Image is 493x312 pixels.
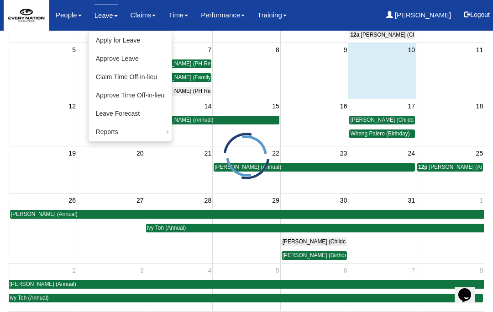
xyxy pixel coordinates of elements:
[478,195,484,206] span: 1
[68,195,77,206] span: 26
[257,5,287,26] a: Training
[11,211,78,217] span: [PERSON_NAME] (Annual)
[407,195,416,206] span: 31
[139,265,145,276] span: 3
[136,148,145,159] span: 20
[168,5,188,26] a: Time
[131,5,156,26] a: Claims
[89,31,172,49] a: Apply for Leave
[147,88,238,94] span: [PERSON_NAME] (PH Replacement)
[410,265,416,276] span: 7
[9,294,483,302] a: Ivy Toh (Annual)
[10,281,76,287] span: [PERSON_NAME] (Annual)
[71,265,77,276] span: 2
[475,101,484,112] span: 18
[94,5,118,26] a: Leave
[283,252,352,258] span: [PERSON_NAME] (Birthday)
[89,49,172,68] a: Approve Leave
[56,5,82,26] a: People
[271,195,280,206] span: 29
[349,129,415,138] a: Wheng Palero (Birthday)
[275,265,280,276] span: 5
[282,251,347,260] a: [PERSON_NAME] (Birthday)
[478,265,484,276] span: 8
[214,163,415,172] a: [PERSON_NAME] (Annual)
[475,44,484,55] span: 11
[9,280,484,289] a: [PERSON_NAME] (Annual)
[349,31,415,39] a: 12a [PERSON_NAME] (Childcare)
[386,5,451,26] a: [PERSON_NAME]
[207,44,212,55] span: 7
[136,195,145,206] span: 27
[271,148,280,159] span: 22
[350,117,423,123] span: [PERSON_NAME] (Childcare)
[204,148,213,159] span: 21
[146,224,484,232] a: Ivy Toh (Annual)
[339,148,348,159] span: 23
[350,130,409,137] span: Wheng Palero (Birthday)
[146,116,279,124] a: [PERSON_NAME] (Annual)
[147,225,186,231] span: Ivy Toh (Annual)
[343,44,348,55] span: 9
[89,104,172,123] a: Leave Forecast
[455,275,484,303] iframe: chat widget
[147,117,214,123] span: [PERSON_NAME] (Annual)
[282,237,347,246] a: [PERSON_NAME] (Childcare)
[339,101,348,112] span: 16
[147,60,238,67] span: [PERSON_NAME] (PH Replacement)
[475,148,484,159] span: 25
[68,148,77,159] span: 19
[271,101,280,112] span: 15
[350,32,359,38] span: 12a
[89,86,172,104] a: Approve Time Off-in-lieu
[146,59,212,68] a: [PERSON_NAME] (PH Replacement)
[361,32,434,38] span: [PERSON_NAME] (Childcare)
[68,101,77,112] span: 12
[146,73,212,82] a: [PERSON_NAME] (Family Care)
[407,101,416,112] span: 17
[201,5,245,26] a: Performance
[89,68,172,86] a: Claim Time Off-in-lieu
[349,116,415,124] a: [PERSON_NAME] (Childcare)
[339,195,348,206] span: 30
[275,44,280,55] span: 8
[147,74,226,81] span: [PERSON_NAME] (Family Care)
[417,163,483,172] a: 12p [PERSON_NAME] (Annual)
[207,265,212,276] span: 4
[343,265,348,276] span: 6
[204,195,213,206] span: 28
[283,238,355,245] span: [PERSON_NAME] (Childcare)
[407,148,416,159] span: 24
[89,123,172,141] a: Reports
[10,295,49,301] span: Ivy Toh (Annual)
[215,164,281,170] span: [PERSON_NAME] (Annual)
[10,210,484,219] a: [PERSON_NAME] (Annual)
[71,44,77,55] span: 5
[146,87,212,96] a: [PERSON_NAME] (PH Replacement)
[418,164,428,170] span: 12p
[204,101,213,112] span: 14
[407,44,416,55] span: 10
